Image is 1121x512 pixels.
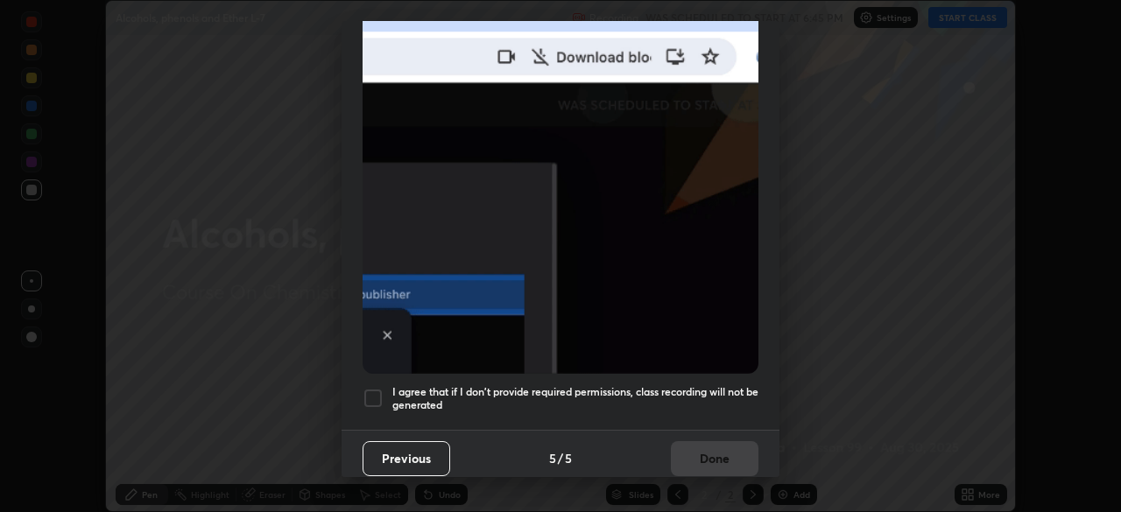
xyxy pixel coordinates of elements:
[558,449,563,467] h4: /
[549,449,556,467] h4: 5
[363,441,450,476] button: Previous
[565,449,572,467] h4: 5
[392,385,758,412] h5: I agree that if I don't provide required permissions, class recording will not be generated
